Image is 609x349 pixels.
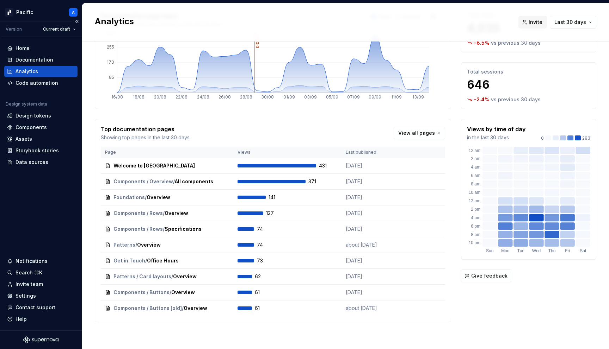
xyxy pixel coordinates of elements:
[326,94,338,100] tspan: 05/09
[266,210,284,217] span: 127
[518,16,547,28] button: Invite
[109,75,114,80] tspan: 85
[113,305,182,312] span: Components / Buttons [old]
[173,178,175,185] span: /
[461,269,512,282] button: Give feedback
[471,232,480,237] text: 8 pm
[346,241,399,248] p: about [DATE]
[347,94,360,100] tspan: 07/09
[398,129,435,137] span: View all pages
[113,162,195,169] span: Welcome to [GEOGRAPHIC_DATA]
[145,194,147,201] span: /
[257,257,275,264] span: 73
[4,313,78,325] button: Help
[101,134,190,141] p: Showing top pages in the last 30 days
[43,26,70,32] span: Current draft
[219,94,231,100] tspan: 26/08
[501,248,509,253] text: Mon
[471,207,480,212] text: 2 pm
[165,210,188,217] span: Overview
[113,178,173,185] span: Components / Overview
[391,94,402,100] tspan: 11/09
[113,241,135,248] span: Patterns
[304,94,317,100] tspan: 03/09
[40,24,79,34] button: Current draft
[16,135,32,142] div: Assets
[113,210,163,217] span: Components / Rows
[1,5,80,20] button: PacificA
[4,255,78,267] button: Notifications
[72,9,75,15] div: A
[4,133,78,145] a: Assets
[4,279,78,290] a: Invite team
[554,19,586,26] span: Last 30 days
[4,66,78,77] a: Analytics
[16,80,58,87] div: Code automation
[474,96,490,103] p: -2.4 %
[541,135,544,141] p: 0
[394,127,445,139] a: View all pages
[113,257,145,264] span: Get in Touch
[135,241,137,248] span: /
[113,226,163,233] span: Components / Rows
[107,59,114,65] tspan: 170
[269,194,287,201] span: 141
[491,39,541,46] p: vs previous 30 days
[467,134,526,141] p: in the last 30 days
[72,17,82,26] button: Collapse sidebar
[471,224,480,229] text: 6 pm
[471,156,480,161] text: 2 am
[171,273,173,280] span: /
[170,289,171,296] span: /
[346,194,399,201] p: [DATE]
[467,78,590,92] p: 646
[4,290,78,302] a: Settings
[580,248,586,253] text: Sat
[255,273,273,280] span: 62
[346,178,399,185] p: [DATE]
[133,94,144,100] tspan: 18/08
[412,94,424,100] tspan: 13/09
[565,248,570,253] text: Fri
[342,147,403,158] th: Last published
[4,302,78,313] button: Contact support
[6,101,47,107] div: Design system data
[471,173,480,178] text: 6 am
[16,258,48,265] div: Notifications
[369,94,381,100] tspan: 09/09
[16,124,47,131] div: Components
[346,289,399,296] p: [DATE]
[175,178,213,185] span: All components
[346,273,399,280] p: [DATE]
[23,336,59,343] svg: Supernova Logo
[283,94,295,100] tspan: 01/09
[233,147,342,158] th: Views
[308,178,327,185] span: 371
[532,248,541,253] text: Wed
[16,45,30,52] div: Home
[4,145,78,156] a: Storybook stories
[471,182,480,186] text: 8 am
[197,94,209,100] tspan: 24/08
[107,44,114,50] tspan: 255
[4,267,78,278] button: Search ⌘K
[6,26,22,32] div: Version
[147,194,170,201] span: Overview
[255,34,260,48] tspan: v 1.10.0
[101,125,190,133] p: Top documentation pages
[16,9,33,16] div: Pacific
[517,248,525,253] text: Tue
[147,257,179,264] span: Office Hours
[255,289,273,296] span: 61
[145,257,147,264] span: /
[346,226,399,233] p: [DATE]
[4,54,78,65] a: Documentation
[16,147,59,154] div: Storybook stories
[491,96,541,103] p: vs previous 30 days
[113,194,145,201] span: Foundations
[16,159,48,166] div: Data sources
[95,16,510,27] h2: Analytics
[184,305,207,312] span: Overview
[4,77,78,89] a: Code automation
